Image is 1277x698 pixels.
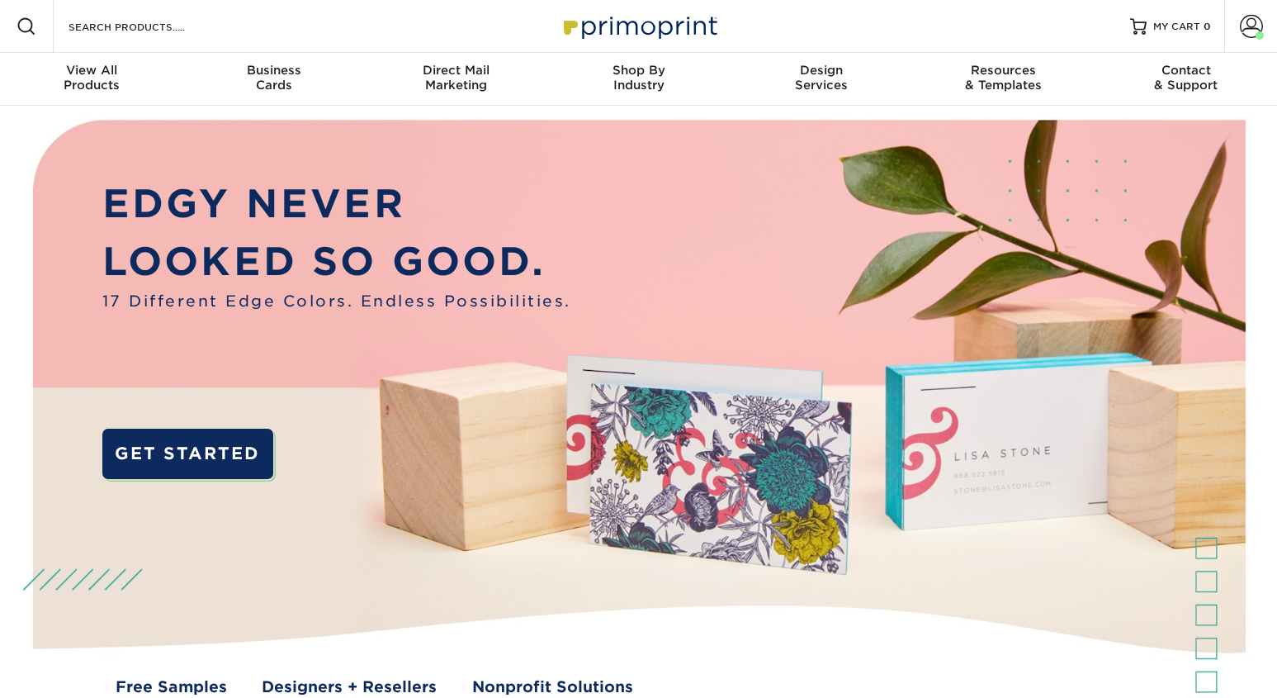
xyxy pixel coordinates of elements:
[102,233,571,291] p: LOOKED SO GOOD.
[547,63,730,93] div: Industry
[182,63,365,78] span: Business
[102,175,571,233] p: EDGY NEVER
[365,63,547,78] span: Direct Mail
[182,53,365,106] a: BusinessCards
[1095,63,1277,78] span: Contact
[102,290,571,313] span: 17 Different Edge Colors. Endless Possibilities.
[547,63,730,78] span: Shop By
[730,63,912,93] div: Services
[1153,20,1200,34] span: MY CART
[1204,21,1211,32] span: 0
[912,53,1095,106] a: Resources& Templates
[730,53,912,106] a: DesignServices
[912,63,1095,78] span: Resources
[365,63,547,93] div: Marketing
[67,17,228,36] input: SEARCH PRODUCTS.....
[365,53,547,106] a: Direct MailMarketing
[912,63,1095,93] div: & Templates
[730,63,912,78] span: Design
[102,429,273,479] a: GET STARTED
[547,53,730,106] a: Shop ByIndustry
[556,8,721,44] img: Primoprint
[182,63,365,93] div: Cards
[1095,53,1277,106] a: Contact& Support
[1095,63,1277,93] div: & Support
